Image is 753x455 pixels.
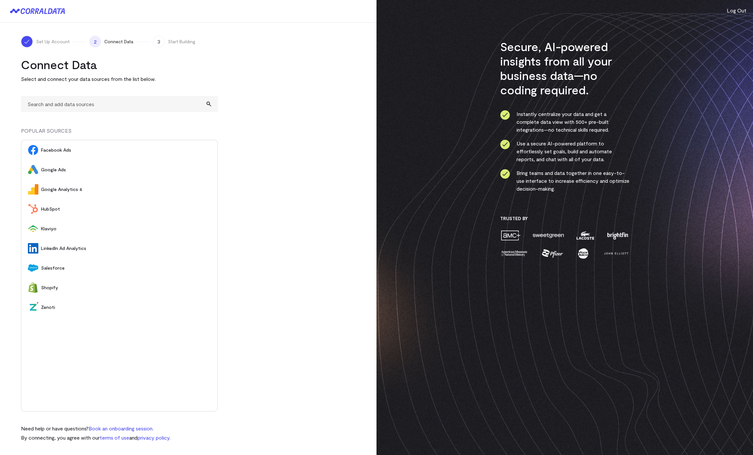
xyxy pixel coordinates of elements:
[89,425,153,431] a: Book an onboarding session.
[28,204,38,214] img: HubSpot
[168,38,195,45] span: Start Building
[100,434,129,441] a: terms of use
[28,184,38,195] img: Google Analytics 4
[577,248,590,259] img: moon-juice-c312e729.png
[21,425,171,432] p: Need help or have questions?
[24,38,30,45] img: ico-check-white-5ff98cb1.svg
[576,230,595,241] img: lacoste-7a6b0538.png
[41,245,211,252] span: LinkedIn Ad Analytics
[606,230,629,241] img: brightfin-a251e171.png
[89,36,101,47] span: 2
[603,248,629,259] img: john-elliott-25751c40.png
[104,38,133,45] span: Connect Data
[41,304,211,311] span: Zenoti
[541,248,564,259] img: pfizer-e137f5fc.png
[28,282,38,293] img: Shopify
[532,230,565,241] img: sweetgreen-1d1fb32c.png
[500,140,630,163] li: Use a secure AI-powered platform to effortlessly set goals, build and automate reports, and chat ...
[727,7,746,14] button: Log Out
[36,38,70,45] span: Set Up Account
[41,166,211,173] span: Google Ads
[28,302,38,313] img: Zenoti
[21,127,218,140] div: POPULAR SOURCES
[500,110,630,134] li: Instantly centralize your data and get a complete data view with 500+ pre-built integrations—no t...
[500,169,630,193] li: Bring teams and data together in one easy-to-use interface to increase efficiency and optimize de...
[153,36,165,47] span: 3
[500,110,510,120] img: ico-check-circle-4b19435c.svg
[41,225,211,232] span: Klaviyo
[500,140,510,149] img: ico-check-circle-4b19435c.svg
[28,243,38,254] img: LinkedIn Ad Analytics
[28,145,38,155] img: Facebook Ads
[500,230,521,241] img: amc-0b11a8f1.png
[41,284,211,291] span: Shopify
[28,223,38,234] img: Klaviyo
[41,265,211,271] span: Salesforce
[137,434,171,441] a: privacy policy.
[41,206,211,212] span: HubSpot
[500,248,528,259] img: amnh-5afada46.png
[28,263,38,273] img: Salesforce
[21,96,218,112] input: Search and add data sources
[28,164,38,175] img: Google Ads
[500,216,630,221] h3: Trusted By
[21,75,218,83] p: Select and connect your data sources from the list below.
[41,186,211,193] span: Google Analytics 4
[21,57,218,72] h2: Connect Data
[500,39,630,97] h3: Secure, AI-powered insights from all your business data—no coding required.
[21,434,171,442] p: By connecting, you agree with our and
[41,147,211,153] span: Facebook Ads
[500,169,510,179] img: ico-check-circle-4b19435c.svg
